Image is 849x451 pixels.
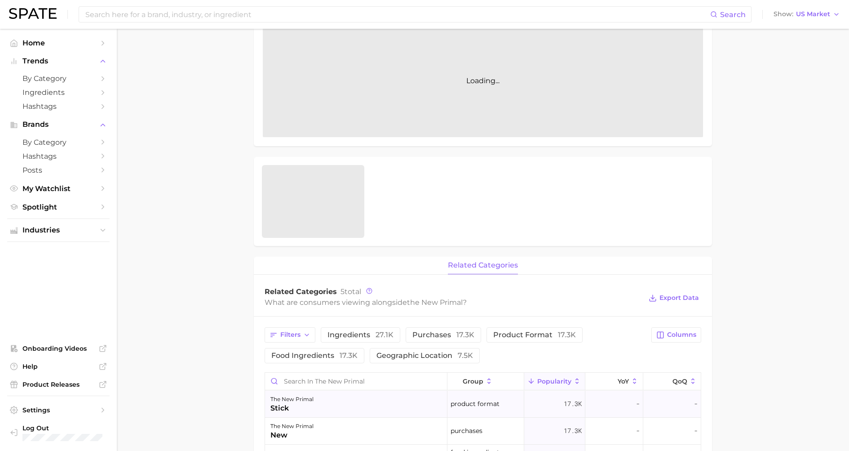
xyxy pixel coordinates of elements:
span: 5 [340,287,345,296]
a: Home [7,36,110,50]
span: 7.5k [458,351,473,360]
span: Columns [667,331,696,339]
a: by Category [7,71,110,85]
span: 17.3k [456,330,474,339]
a: My Watchlist [7,182,110,196]
button: QoQ [643,373,701,390]
span: Home [22,39,94,47]
span: Log Out [22,424,102,432]
span: Filters [280,331,301,339]
div: the new primal [270,394,314,405]
span: 17.3k [558,330,576,339]
span: Export Data [659,294,699,302]
span: 17.3k [564,398,582,409]
button: group [447,373,524,390]
div: the new primal [270,421,314,432]
a: Help [7,360,110,373]
button: the new primalnewpurchases17.3k-- [265,418,701,445]
span: Ingredients [22,88,94,97]
span: by Category [22,74,94,83]
span: Posts [22,166,94,174]
span: related categories [448,261,518,269]
a: Settings [7,403,110,417]
span: US Market [796,12,830,17]
a: by Category [7,135,110,149]
span: Help [22,362,94,371]
img: SPATE [9,8,57,19]
a: Ingredients [7,85,110,99]
span: - [636,425,640,436]
span: Popularity [537,378,571,385]
span: YoY [618,378,629,385]
span: group [463,378,483,385]
button: Filters [265,327,315,343]
span: geographic location [376,352,473,359]
div: stick [270,403,314,414]
a: Hashtags [7,149,110,163]
button: Trends [7,54,110,68]
span: Trends [22,57,94,65]
span: total [340,287,361,296]
span: My Watchlist [22,184,94,193]
input: Search in the new primal [265,373,447,390]
span: Related Categories [265,287,337,296]
span: Onboarding Videos [22,344,94,353]
span: 17.3k [340,351,358,360]
a: Hashtags [7,99,110,113]
a: Log out. Currently logged in with e-mail alyssa@spate.nyc. [7,421,110,444]
span: product format [451,398,500,409]
button: Brands [7,118,110,131]
span: the new primal [407,298,463,307]
input: Search here for a brand, industry, or ingredient [84,7,710,22]
span: Spotlight [22,203,94,211]
span: Brands [22,121,94,129]
a: Posts [7,163,110,177]
span: purchases [451,425,482,436]
span: 27.1k [376,330,394,339]
span: Hashtags [22,152,94,161]
div: Loading... [263,25,703,137]
button: Industries [7,223,110,237]
span: Product Releases [22,380,94,388]
span: by Category [22,138,94,147]
button: Columns [651,327,701,343]
div: new [270,430,314,441]
span: ingredients [327,331,394,339]
span: product format [493,331,576,339]
span: Settings [22,406,94,414]
a: Spotlight [7,200,110,214]
a: Onboarding Videos [7,342,110,355]
button: YoY [585,373,643,390]
span: - [694,425,698,436]
span: QoQ [672,378,687,385]
span: - [694,398,698,409]
span: Industries [22,226,94,234]
span: 17.3k [564,425,582,436]
a: Product Releases [7,378,110,391]
button: the new primalstickproduct format17.3k-- [265,391,701,418]
span: - [636,398,640,409]
span: Show [774,12,793,17]
span: purchases [412,331,474,339]
div: What are consumers viewing alongside ? [265,296,642,308]
button: Export Data [646,292,701,304]
button: Popularity [524,373,585,390]
span: Hashtags [22,102,94,111]
button: ShowUS Market [771,9,842,20]
span: food ingredients [271,352,358,359]
span: Search [720,10,746,19]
